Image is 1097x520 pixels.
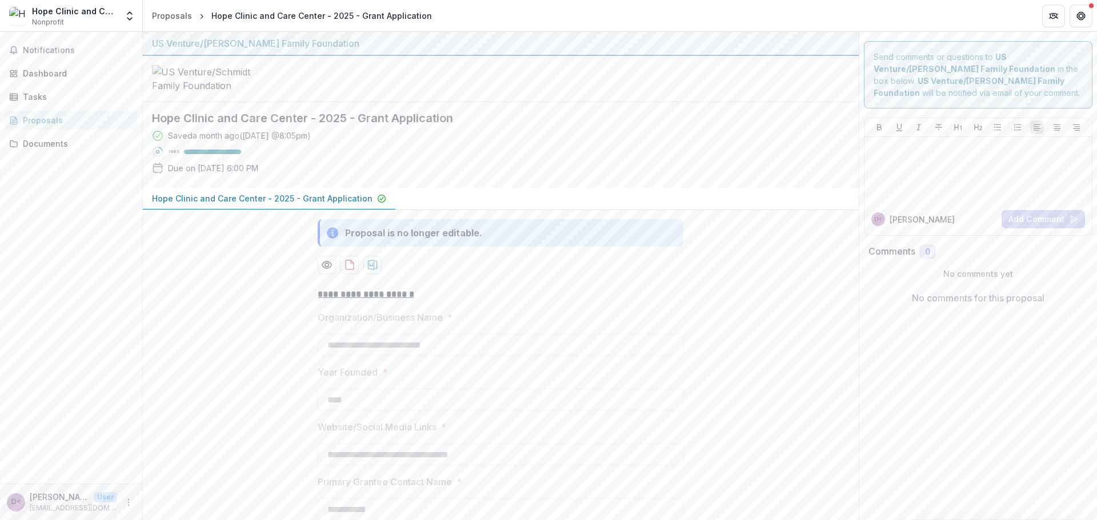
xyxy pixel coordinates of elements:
p: Hope Clinic and Care Center - 2025 - Grant Application [152,192,373,204]
a: Documents [5,134,138,153]
span: 0 [925,247,930,257]
button: Notifications [5,41,138,59]
div: Proposal is no longer editable. [345,226,482,240]
div: Proposals [23,114,129,126]
div: David Lally <dlally@hopeclinic.care> [874,216,882,222]
p: [PERSON_NAME] <[EMAIL_ADDRESS][DOMAIN_NAME]> [30,491,89,503]
button: Heading 1 [951,120,965,134]
p: Website/Social Media Links [318,420,437,434]
button: Preview 18478231-1b3d-4a50-9a57-7fcca7d75dc9-0.pdf [318,256,336,274]
div: David Lally <dlally@hopeclinic.care> [11,498,21,506]
div: Saved a month ago ( [DATE] @ 8:05pm ) [168,130,311,142]
img: US Venture/Schmidt Family Foundation [152,65,266,92]
p: Due on [DATE] 6:00 PM [168,162,258,174]
div: Documents [23,138,129,150]
button: Strike [932,120,946,134]
p: 100 % [168,148,179,156]
button: Bullet List [991,120,1004,134]
a: Proposals [5,111,138,130]
div: Dashboard [23,67,129,79]
div: US Venture/[PERSON_NAME] Family Foundation [152,37,850,50]
p: Primary Grantee Contact Name [318,475,452,489]
p: Organization/Business Name [318,311,443,324]
h2: Comments [868,246,915,257]
p: Year Founded [318,365,378,379]
a: Tasks [5,87,138,106]
span: Nonprofit [32,17,64,27]
button: Heading 2 [971,120,985,134]
div: Send comments or questions to in the box below. will be notified via email of your comment. [864,41,1093,108]
button: Align Center [1050,120,1064,134]
p: No comments for this proposal [912,291,1044,305]
button: Align Left [1030,120,1044,134]
button: More [122,495,135,509]
button: Ordered List [1011,120,1024,134]
p: [EMAIL_ADDRESS][DOMAIN_NAME] [30,503,117,513]
button: Get Help [1070,5,1092,27]
button: Add Comment [1002,210,1085,228]
button: Italicize [912,120,926,134]
button: Bold [872,120,886,134]
button: download-proposal [341,256,359,274]
img: Hope Clinic and Care Center [9,7,27,25]
strong: US Venture/[PERSON_NAME] Family Foundation [874,76,1064,98]
a: Proposals [147,7,197,24]
a: Dashboard [5,64,138,83]
div: Tasks [23,91,129,103]
p: No comments yet [868,268,1088,280]
div: Hope Clinic and Care Center - 2025 - Grant Application [211,10,432,22]
button: Align Right [1070,120,1083,134]
div: Hope Clinic and Care Center [32,5,117,17]
p: [PERSON_NAME] [890,213,955,225]
div: Proposals [152,10,192,22]
p: User [94,492,117,502]
button: Underline [892,120,906,134]
span: Notifications [23,46,133,55]
nav: breadcrumb [147,7,437,24]
button: Partners [1042,5,1065,27]
h2: Hope Clinic and Care Center - 2025 - Grant Application [152,111,831,125]
button: download-proposal [363,256,382,274]
button: Open entity switcher [122,5,138,27]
